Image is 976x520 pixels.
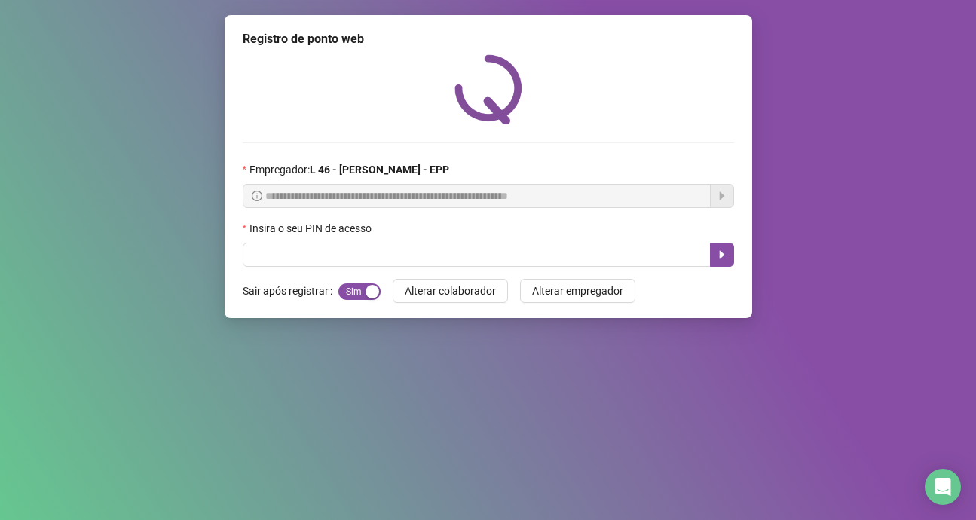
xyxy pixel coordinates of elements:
span: Alterar empregador [532,283,623,299]
span: Alterar colaborador [405,283,496,299]
div: Open Intercom Messenger [925,469,961,505]
label: Sair após registrar [243,279,338,303]
label: Insira o seu PIN de acesso [243,220,381,237]
span: Empregador : [249,161,449,178]
div: Registro de ponto web [243,30,734,48]
span: info-circle [252,191,262,201]
button: Alterar empregador [520,279,635,303]
span: caret-right [716,249,728,261]
img: QRPoint [454,54,522,124]
strong: L 46 - [PERSON_NAME] - EPP [310,164,449,176]
button: Alterar colaborador [393,279,508,303]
